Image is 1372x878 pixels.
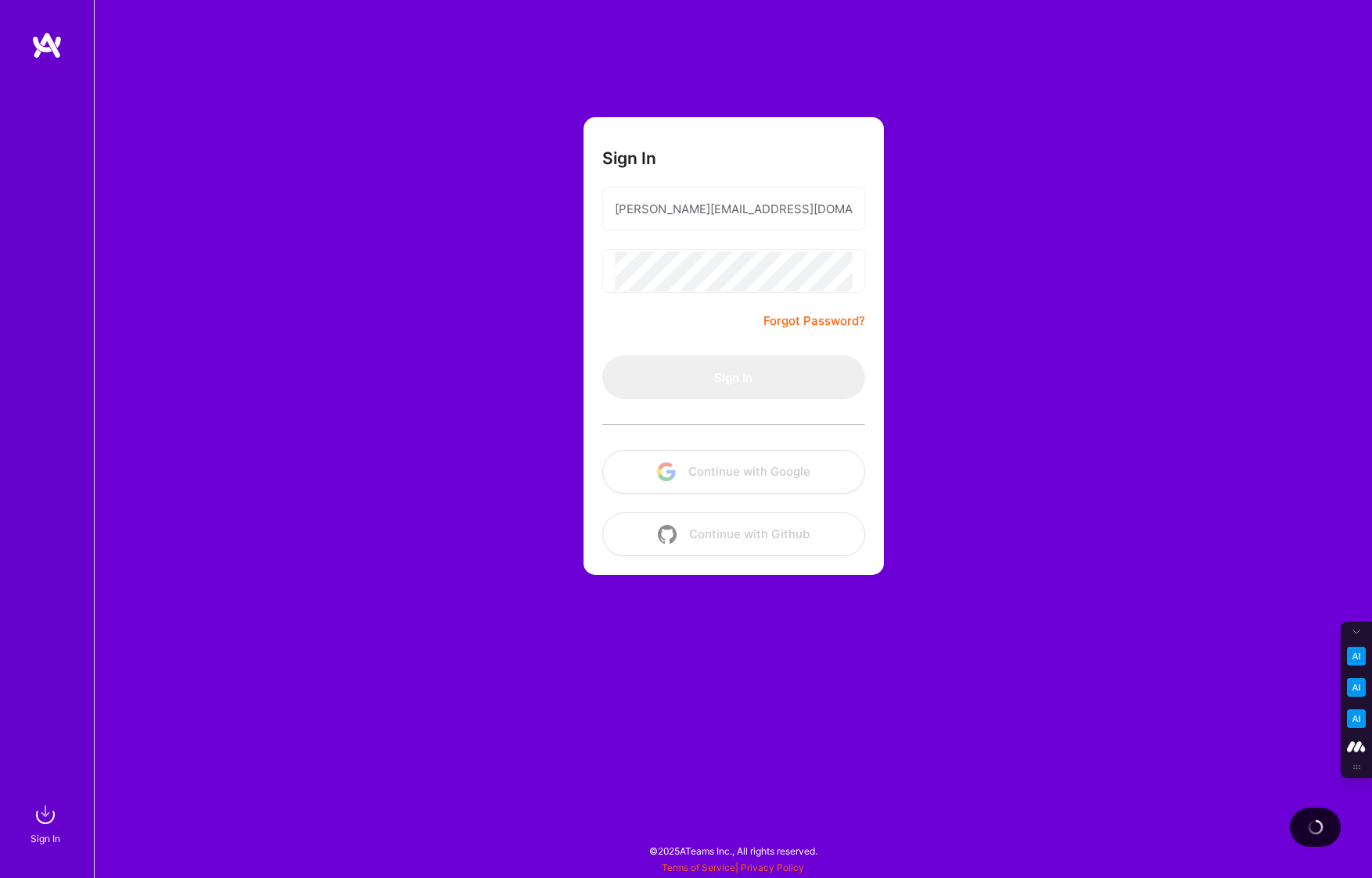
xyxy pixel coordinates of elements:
[662,862,735,873] a: Terms of Service
[30,799,61,830] img: sign in
[31,830,60,847] div: Sign In
[31,31,63,59] img: logo
[662,862,804,873] span: |
[94,831,1372,870] div: © 2025 ATeams Inc., All rights reserved.
[602,148,656,168] h3: Sign In
[763,312,865,330] a: Forgot Password?
[741,862,804,873] a: Privacy Policy
[658,525,677,544] img: icon
[615,189,853,229] input: Email...
[602,512,865,556] button: Continue with Github
[657,462,676,481] img: icon
[1306,817,1325,837] img: loading
[1347,647,1366,666] img: Key Point Extractor icon
[602,355,865,399] button: Sign In
[1347,709,1366,728] img: Jargon Buster icon
[602,450,865,494] button: Continue with Google
[33,799,61,847] a: sign inSign In
[1347,678,1366,697] img: Email Tone Analyzer icon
